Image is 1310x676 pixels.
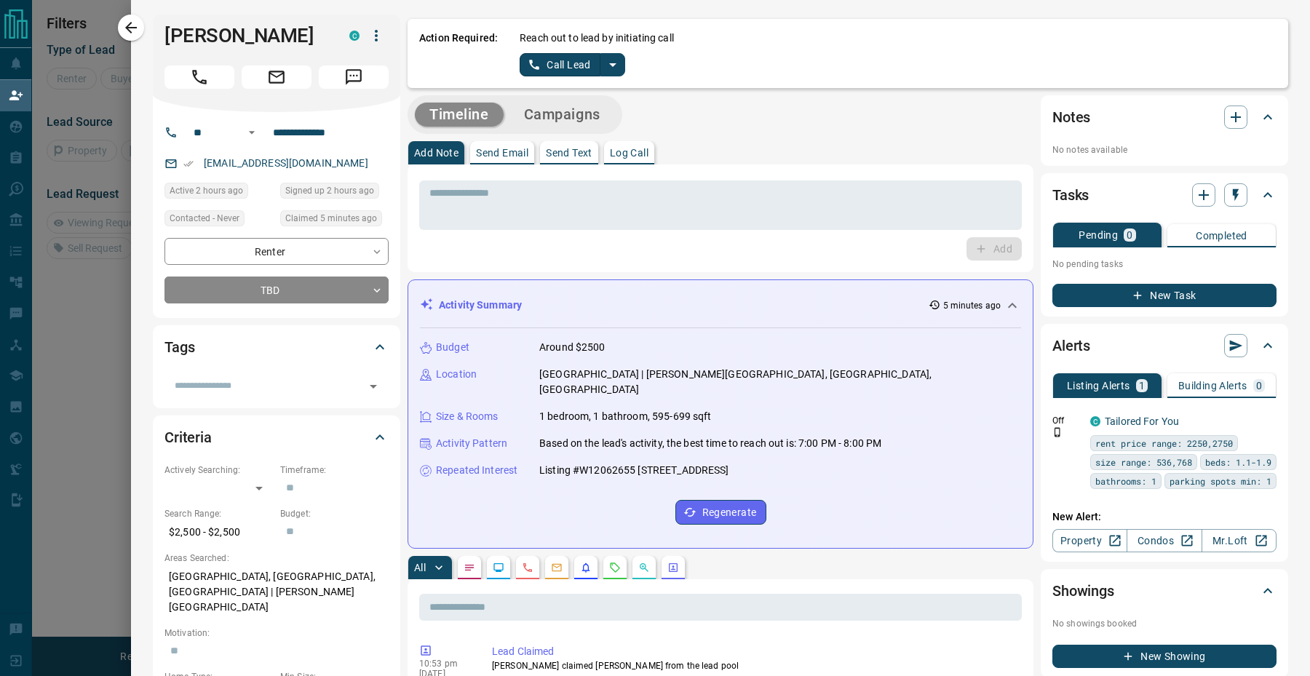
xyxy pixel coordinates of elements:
[1052,509,1277,525] p: New Alert:
[280,507,389,520] p: Budget:
[1052,645,1277,668] button: New Showing
[1052,100,1277,135] div: Notes
[170,183,243,198] span: Active 2 hours ago
[1127,529,1202,552] a: Condos
[280,210,389,231] div: Sun Aug 17 2025
[1052,334,1090,357] h2: Alerts
[1052,573,1277,608] div: Showings
[415,103,504,127] button: Timeline
[164,627,389,640] p: Motivation:
[609,562,621,573] svg: Requests
[509,103,615,127] button: Campaigns
[164,330,389,365] div: Tags
[436,409,499,424] p: Size & Rooms
[280,464,389,477] p: Timeframe:
[546,148,592,158] p: Send Text
[675,500,766,525] button: Regenerate
[551,562,563,573] svg: Emails
[539,463,729,478] p: Listing #W12062655 [STREET_ADDRESS]
[183,159,194,169] svg: Email Verified
[280,183,389,203] div: Sun Aug 17 2025
[164,24,327,47] h1: [PERSON_NAME]
[1105,415,1179,427] a: Tailored For You
[164,277,389,303] div: TBD
[419,31,498,76] p: Action Required:
[638,562,650,573] svg: Opportunities
[436,463,517,478] p: Repeated Interest
[164,552,389,565] p: Areas Searched:
[439,298,522,313] p: Activity Summary
[363,376,384,397] button: Open
[164,507,273,520] p: Search Range:
[476,148,528,158] p: Send Email
[1256,381,1262,391] p: 0
[943,299,1001,312] p: 5 minutes ago
[539,367,1021,397] p: [GEOGRAPHIC_DATA] | [PERSON_NAME][GEOGRAPHIC_DATA], [GEOGRAPHIC_DATA], [GEOGRAPHIC_DATA]
[170,211,239,226] span: Contacted - Never
[1095,436,1233,450] span: rent price range: 2250,2750
[164,420,389,455] div: Criteria
[539,436,881,451] p: Based on the lead's activity, the best time to reach out is: 7:00 PM - 8:00 PM
[1052,617,1277,630] p: No showings booked
[164,238,389,265] div: Renter
[1095,455,1192,469] span: size range: 536,768
[420,292,1021,319] div: Activity Summary5 minutes ago
[436,340,469,355] p: Budget
[520,53,625,76] div: split button
[1205,455,1271,469] span: beds: 1.1-1.9
[1090,416,1100,426] div: condos.ca
[522,562,533,573] svg: Calls
[1052,529,1127,552] a: Property
[1052,178,1277,212] div: Tasks
[1052,253,1277,275] p: No pending tasks
[1196,231,1247,241] p: Completed
[464,562,475,573] svg: Notes
[520,31,674,46] p: Reach out to lead by initiating call
[319,65,389,89] span: Message
[1170,474,1271,488] span: parking spots min: 1
[667,562,679,573] svg: Agent Actions
[1095,474,1156,488] span: bathrooms: 1
[1052,284,1277,307] button: New Task
[419,659,470,669] p: 10:53 pm
[243,124,261,141] button: Open
[1127,230,1132,240] p: 0
[1067,381,1130,391] p: Listing Alerts
[1202,529,1277,552] a: Mr.Loft
[164,426,212,449] h2: Criteria
[164,520,273,544] p: $2,500 - $2,500
[520,53,600,76] button: Call Lead
[164,565,389,619] p: [GEOGRAPHIC_DATA], [GEOGRAPHIC_DATA], [GEOGRAPHIC_DATA] | [PERSON_NAME][GEOGRAPHIC_DATA]
[580,562,592,573] svg: Listing Alerts
[164,464,273,477] p: Actively Searching:
[242,65,311,89] span: Email
[1052,183,1089,207] h2: Tasks
[539,340,606,355] p: Around $2500
[610,148,648,158] p: Log Call
[285,183,374,198] span: Signed up 2 hours ago
[492,659,1016,672] p: [PERSON_NAME] claimed [PERSON_NAME] from the lead pool
[285,211,377,226] span: Claimed 5 minutes ago
[436,367,477,382] p: Location
[1139,381,1145,391] p: 1
[1052,579,1114,603] h2: Showings
[204,157,368,169] a: [EMAIL_ADDRESS][DOMAIN_NAME]
[164,65,234,89] span: Call
[1052,143,1277,156] p: No notes available
[164,183,273,203] div: Sun Aug 17 2025
[1052,414,1081,427] p: Off
[539,409,712,424] p: 1 bedroom, 1 bathroom, 595-699 sqft
[164,335,194,359] h2: Tags
[493,562,504,573] svg: Lead Browsing Activity
[414,148,458,158] p: Add Note
[349,31,360,41] div: condos.ca
[492,644,1016,659] p: Lead Claimed
[1178,381,1247,391] p: Building Alerts
[414,562,426,573] p: All
[436,436,507,451] p: Activity Pattern
[1052,106,1090,129] h2: Notes
[1052,328,1277,363] div: Alerts
[1052,427,1063,437] svg: Push Notification Only
[1079,230,1118,240] p: Pending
